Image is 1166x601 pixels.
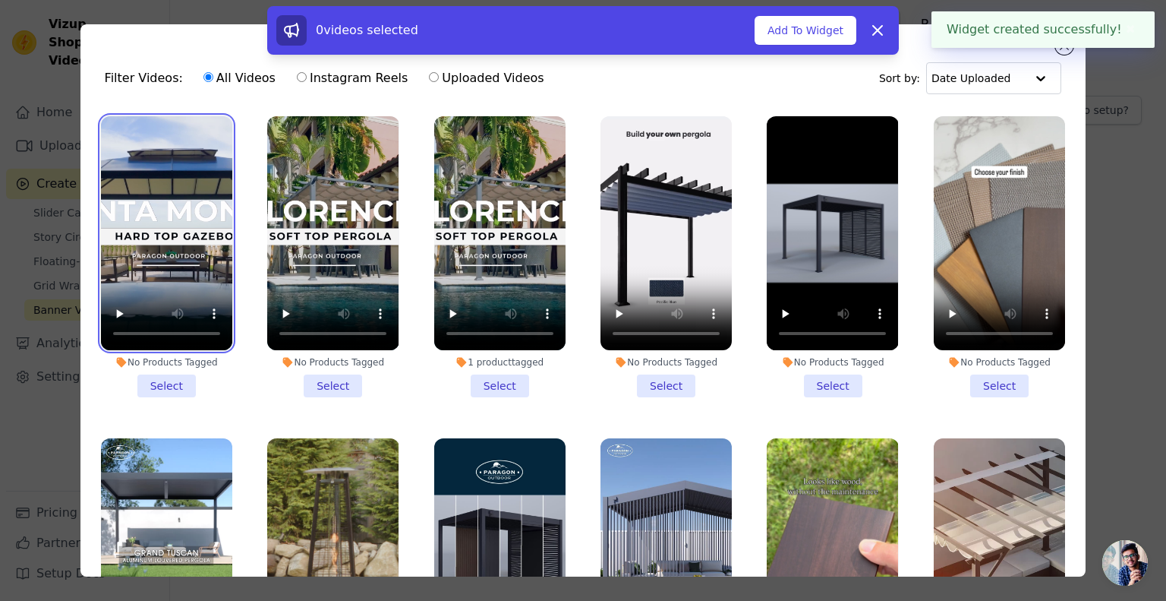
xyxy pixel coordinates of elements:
[931,11,1155,48] div: Widget created successfully!
[105,61,553,96] div: Filter Videos:
[1122,21,1139,39] button: Close
[767,356,898,369] div: No Products Tagged
[879,62,1062,94] div: Sort by:
[316,23,418,37] span: 0 videos selected
[434,356,566,369] div: 1 product tagged
[755,16,856,45] button: Add To Widget
[1102,540,1148,586] div: Open chat
[296,68,408,88] label: Instagram Reels
[600,356,732,369] div: No Products Tagged
[428,68,544,88] label: Uploaded Videos
[267,356,399,369] div: No Products Tagged
[934,356,1065,369] div: No Products Tagged
[101,356,232,369] div: No Products Tagged
[203,68,276,88] label: All Videos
